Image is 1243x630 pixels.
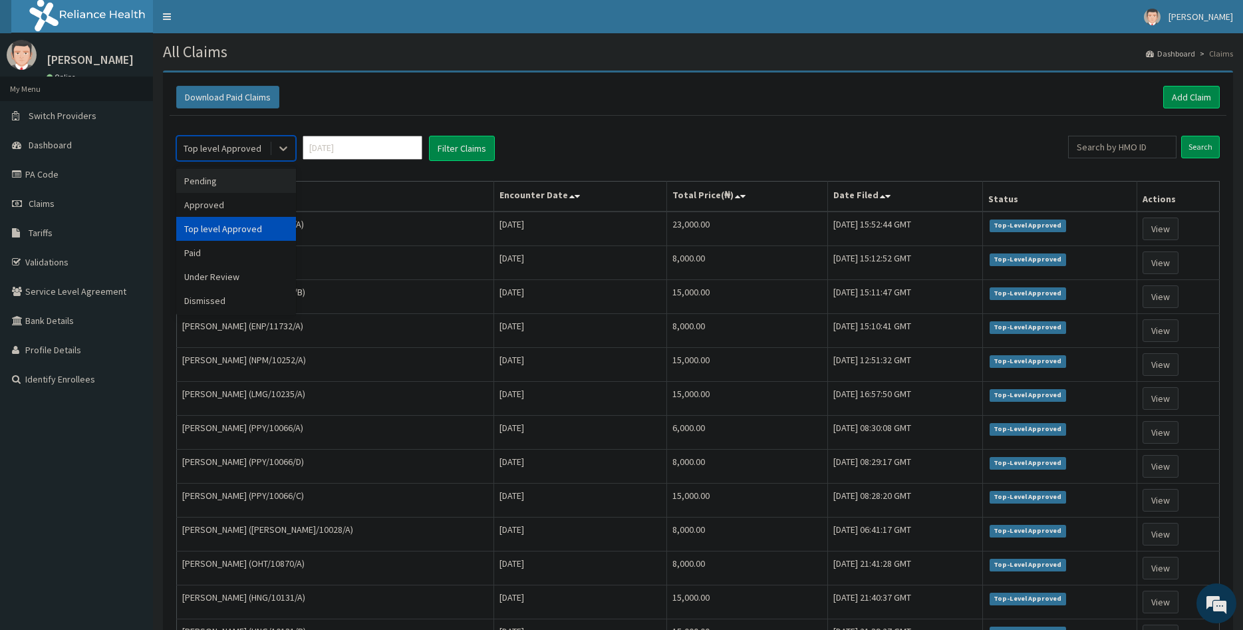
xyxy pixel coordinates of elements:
th: Encounter Date [493,182,667,212]
td: [DATE] [493,280,667,314]
td: 8,000.00 [667,314,828,348]
textarea: Type your message and hit 'Enter' [7,363,253,410]
img: User Image [1144,9,1161,25]
td: 8,000.00 [667,246,828,280]
span: Top-Level Approved [990,287,1066,299]
th: Date Filed [828,182,983,212]
td: 8,000.00 [667,518,828,551]
li: Claims [1196,48,1233,59]
a: View [1143,251,1178,274]
button: Filter Claims [429,136,495,161]
a: View [1143,489,1178,512]
td: [DATE] [493,416,667,450]
td: [DATE] 15:52:44 GMT [828,212,983,246]
td: [DATE] [493,450,667,484]
td: [DATE] 16:57:50 GMT [828,382,983,416]
td: [PERSON_NAME] (LMG/10235/A) [177,382,494,416]
h1: All Claims [163,43,1233,61]
th: Total Price(₦) [667,182,828,212]
td: [DATE] 06:41:17 GMT [828,518,983,551]
th: Actions [1137,182,1220,212]
td: [PERSON_NAME] (PPY/10066/D) [177,450,494,484]
td: [DATE] [493,585,667,619]
a: View [1143,218,1178,240]
td: [DATE] [493,246,667,280]
td: [DATE] 08:30:08 GMT [828,416,983,450]
span: Top-Level Approved [990,355,1066,367]
a: View [1143,387,1178,410]
div: Minimize live chat window [218,7,250,39]
td: [PERSON_NAME] (OHT/10870/A) [177,551,494,585]
input: Search [1181,136,1220,158]
td: [DATE] [493,314,667,348]
td: [DATE] 08:29:17 GMT [828,450,983,484]
span: [PERSON_NAME] [1169,11,1233,23]
td: Ojiaku Great (LPD/10044/A) [177,246,494,280]
input: Search by HMO ID [1068,136,1176,158]
p: [PERSON_NAME] [47,54,134,66]
td: [DATE] [493,551,667,585]
td: 15,000.00 [667,348,828,382]
div: Dismissed [176,289,296,313]
span: We're online! [77,168,184,302]
a: Add Claim [1163,86,1220,108]
td: 15,000.00 [667,382,828,416]
span: Top-Level Approved [990,423,1066,435]
td: [DATE] [493,382,667,416]
input: Select Month and Year [303,136,422,160]
td: 15,000.00 [667,585,828,619]
span: Top-Level Approved [990,321,1066,333]
td: [PERSON_NAME] (PPY/10066/A) [177,416,494,450]
div: Paid [176,241,296,265]
td: [DATE] [493,484,667,518]
a: View [1143,421,1178,444]
div: Top level Approved [184,142,261,155]
a: Dashboard [1146,48,1195,59]
a: Online [47,73,78,82]
a: View [1143,285,1178,308]
img: User Image [7,40,37,70]
div: Approved [176,193,296,217]
td: [PERSON_NAME] ([PERSON_NAME]/10028/A) [177,518,494,551]
td: [PERSON_NAME] (NPM/10252/A) [177,348,494,382]
button: Download Paid Claims [176,86,279,108]
td: 6,000.00 [667,416,828,450]
th: Name [177,182,494,212]
th: Status [983,182,1137,212]
td: [DATE] 08:28:20 GMT [828,484,983,518]
td: 15,000.00 [667,484,828,518]
span: Switch Providers [29,110,96,122]
span: Top-Level Approved [990,389,1066,401]
img: d_794563401_company_1708531726252_794563401 [25,67,54,100]
span: Top-Level Approved [990,491,1066,503]
a: View [1143,455,1178,478]
td: [DATE] 12:51:32 GMT [828,348,983,382]
td: [PERSON_NAME] (HNG/10131/A) [177,585,494,619]
a: View [1143,591,1178,613]
td: [DATE] 15:12:52 GMT [828,246,983,280]
div: Chat with us now [69,75,223,92]
td: [PERSON_NAME] (MMI/10067/A) [177,212,494,246]
td: 15,000.00 [667,280,828,314]
span: Dashboard [29,139,72,151]
div: Pending [176,169,296,193]
td: [DATE] 21:41:28 GMT [828,551,983,585]
a: View [1143,557,1178,579]
div: Top level Approved [176,217,296,241]
span: Top-Level Approved [990,593,1066,605]
td: [DATE] 15:10:41 GMT [828,314,983,348]
a: View [1143,319,1178,342]
span: Top-Level Approved [990,559,1066,571]
span: Top-Level Approved [990,253,1066,265]
a: View [1143,353,1178,376]
td: [PERSON_NAME] (HBN/10020/B) [177,280,494,314]
td: [DATE] [493,348,667,382]
div: Under Review [176,265,296,289]
td: [PERSON_NAME] (PPY/10066/C) [177,484,494,518]
span: Top-Level Approved [990,525,1066,537]
span: Top-Level Approved [990,457,1066,469]
span: Top-Level Approved [990,220,1066,232]
td: 23,000.00 [667,212,828,246]
a: View [1143,523,1178,546]
td: [PERSON_NAME] (ENP/11732/A) [177,314,494,348]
